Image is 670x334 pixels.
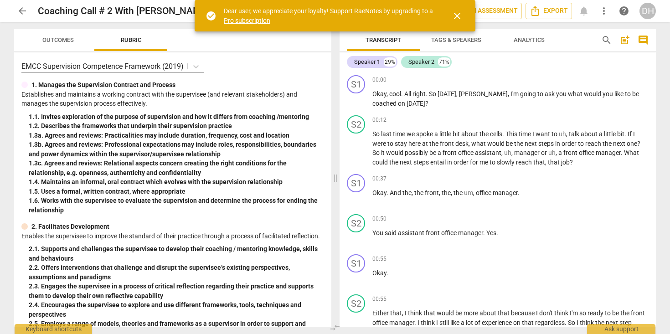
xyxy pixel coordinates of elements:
[381,149,386,156] span: it
[15,324,92,334] div: Keyboard shortcuts
[624,130,628,138] span: .
[372,189,387,196] span: Okay
[438,149,443,156] span: a
[372,130,381,138] span: So
[405,149,429,156] span: possibly
[21,61,184,72] p: EMCC Supervision Competence Framework (2019)
[545,90,556,98] span: ask
[439,189,442,196] span: ,
[519,130,532,138] span: time
[616,3,632,19] a: Help
[469,140,471,147] span: ,
[568,90,584,98] span: what
[372,116,387,124] span: 00:12
[514,36,545,43] span: Analytics
[455,309,464,317] span: be
[587,324,655,334] div: Ask support
[347,174,365,192] div: Change speaker
[29,112,324,122] div: 1. 1. Invites exploration of the purpose of supervision and how it differs from coaching /mentoring
[520,90,537,98] span: going
[487,140,506,147] span: would
[407,100,425,107] span: [DATE]
[372,269,387,277] span: Okay
[558,149,563,156] span: a
[613,140,627,147] span: next
[416,130,434,138] span: spoke
[224,6,435,25] div: Dear user, we appreciate your loyalty! Support RaeNotes by upgrading to a
[516,159,533,166] span: reach
[548,159,561,166] span: that
[536,309,539,317] span: I
[612,309,620,317] span: be
[38,5,209,17] h2: Coaching Call # 2 With [PERSON_NAME]
[438,90,456,98] span: [DATE]
[408,309,423,317] span: think
[414,189,425,196] span: the
[556,149,558,156] span: ,
[637,140,640,147] span: ?
[618,5,629,16] span: help
[537,90,545,98] span: to
[224,17,270,24] a: Pro subscription
[483,229,486,236] span: .
[347,294,365,313] div: Change speaker
[395,140,408,147] span: stay
[429,140,440,147] span: the
[601,35,612,46] span: search
[511,149,514,156] span: ,
[408,57,434,67] div: Speaker 2
[617,130,624,138] span: bit
[554,309,570,317] span: think
[551,130,559,138] span: to
[536,130,551,138] span: want
[457,5,518,16] span: AI Assessment
[384,57,396,67] div: 29%
[393,130,407,138] span: time
[439,319,450,326] span: still
[538,140,555,147] span: steps
[438,57,450,67] div: 71%
[372,76,387,84] span: 00:00
[347,254,365,272] div: Change speaker
[461,130,479,138] span: about
[621,149,624,156] span: .
[430,159,447,166] span: entail
[440,140,455,147] span: front
[372,149,381,156] span: So
[347,115,365,134] div: Change speaker
[372,90,387,98] span: Okay
[434,130,439,138] span: a
[514,140,525,147] span: the
[486,229,496,236] span: Yes
[605,309,612,317] span: to
[561,159,570,166] span: job
[414,319,417,326] span: .
[505,130,519,138] span: This
[563,149,579,156] span: front
[599,130,604,138] span: a
[441,229,458,236] span: office
[632,90,639,98] span: be
[579,149,596,156] span: office
[442,189,451,196] span: the
[627,140,637,147] span: one
[470,159,479,166] span: for
[439,130,453,138] span: little
[619,319,632,326] span: step
[385,229,398,236] span: said
[372,159,389,166] span: could
[496,229,498,236] span: .
[473,189,476,196] span: ,
[29,140,324,159] div: 1. 3b. Agrees and reviews: Professional expectations may include roles, responsibilities, boundar...
[372,309,390,317] span: Either
[525,140,538,147] span: next
[526,3,572,19] button: Export
[454,189,464,196] span: the
[366,36,401,43] span: Transcript
[372,215,387,223] span: 00:50
[504,149,511,156] span: Filler word
[475,149,501,156] span: assistant
[21,231,324,241] p: Enables the supervisee to improve the standard of their practice through a process of facilitated...
[619,35,630,46] span: post_add
[566,130,569,138] span: ,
